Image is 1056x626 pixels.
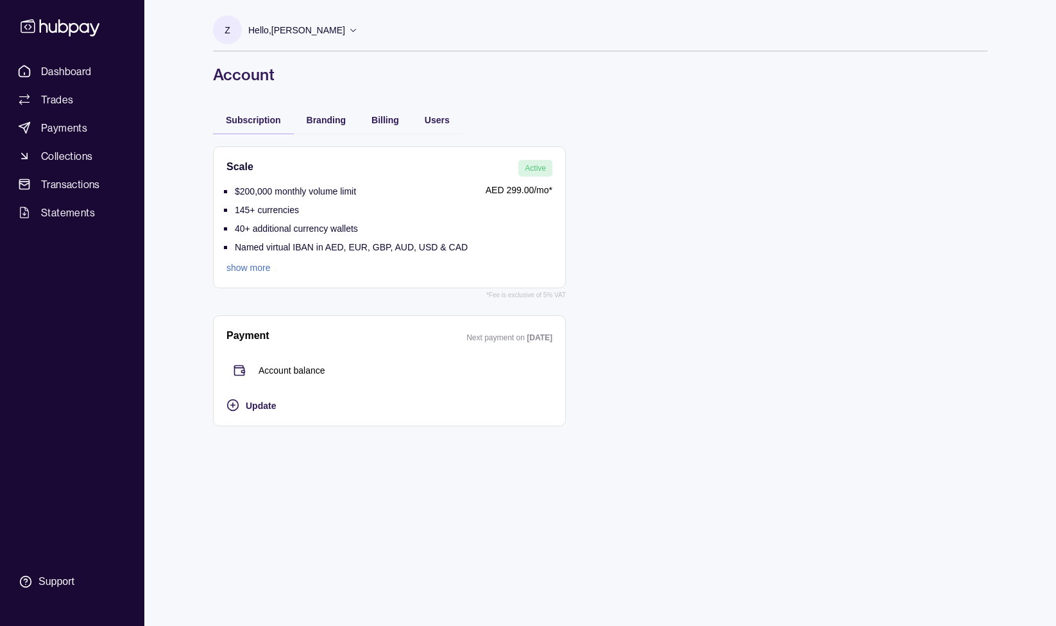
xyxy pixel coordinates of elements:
a: Payments [13,116,132,139]
a: show more [226,261,468,275]
a: Dashboard [13,60,132,83]
p: 40+ additional currency wallets [235,223,358,234]
a: Trades [13,88,132,111]
p: Hello, [PERSON_NAME] [248,23,345,37]
p: $200,000 monthly volume limit [235,186,356,196]
span: Update [246,401,276,411]
span: Statements [41,205,95,220]
span: Branding [307,115,346,125]
span: Transactions [41,177,100,192]
p: Account balance [259,363,325,378]
span: Dashboard [41,64,92,79]
div: Support [38,575,74,589]
a: Collections [13,144,132,168]
a: Support [13,568,132,595]
span: Active [525,164,546,173]
span: Billing [371,115,399,125]
p: 145+ currencies [235,205,299,215]
span: Trades [41,92,73,107]
p: AED 299.00 /mo* [474,183,552,197]
h2: Payment [226,329,269,345]
span: Collections [41,148,92,164]
p: [DATE] [527,333,552,342]
p: Z [225,23,230,37]
h1: Account [213,64,987,85]
span: Users [425,115,450,125]
span: Payments [41,120,87,135]
a: Transactions [13,173,132,196]
p: Next payment on [466,333,527,342]
span: Subscription [226,115,281,125]
button: Update [226,397,552,413]
p: Named virtual IBAN in AED, EUR, GBP, AUD, USD & CAD [235,242,468,252]
a: Statements [13,201,132,224]
p: *Fee is exclusive of 5% VAT [486,288,566,302]
h2: Scale [226,160,253,177]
